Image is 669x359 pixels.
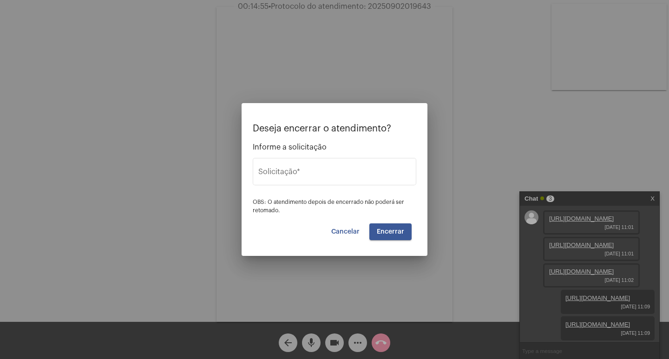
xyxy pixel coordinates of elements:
span: OBS: O atendimento depois de encerrado não poderá ser retomado. [253,199,404,213]
input: Buscar solicitação [258,170,411,178]
span: Informe a solicitação [253,143,416,151]
p: Deseja encerrar o atendimento? [253,124,416,134]
span: Cancelar [331,228,360,235]
button: Encerrar [369,223,412,240]
span: Encerrar [377,228,404,235]
button: Cancelar [324,223,367,240]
